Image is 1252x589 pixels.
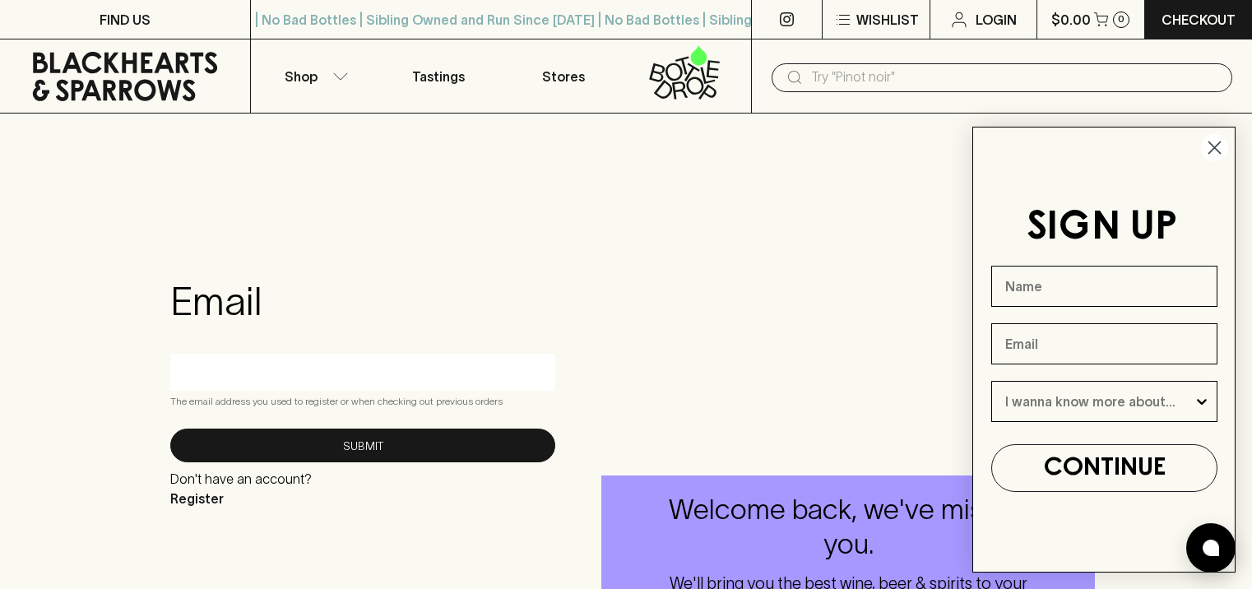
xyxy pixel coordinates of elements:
p: The email address you used to register or when checking out previous orders [170,393,555,410]
a: Stores [501,39,626,113]
p: FIND US [100,10,151,30]
p: Login [976,10,1017,30]
input: I wanna know more about... [1005,382,1194,421]
input: Name [991,266,1217,307]
p: $0.00 [1051,10,1091,30]
h3: Email [170,278,555,324]
img: pjver.png [601,146,1095,475]
button: CONTINUE [991,444,1217,492]
p: Don't have an account? [170,469,312,489]
p: 0 [1118,15,1124,24]
p: Tastings [412,67,465,86]
p: Register [170,489,312,508]
p: Stores [542,67,585,86]
input: Email [991,323,1217,364]
img: bubble-icon [1203,540,1219,556]
div: FLYOUT Form [956,110,1252,589]
button: Submit [170,429,555,462]
button: Show Options [1194,382,1210,421]
button: Close dialog [1200,133,1229,162]
span: SIGN UP [1027,209,1177,247]
h4: Welcome back, we've missed you. [661,493,1036,562]
p: Checkout [1162,10,1236,30]
input: Try "Pinot noir" [811,64,1219,90]
p: Wishlist [856,10,919,30]
p: Shop [285,67,318,86]
a: Tastings [376,39,501,113]
button: Shop [251,39,376,113]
